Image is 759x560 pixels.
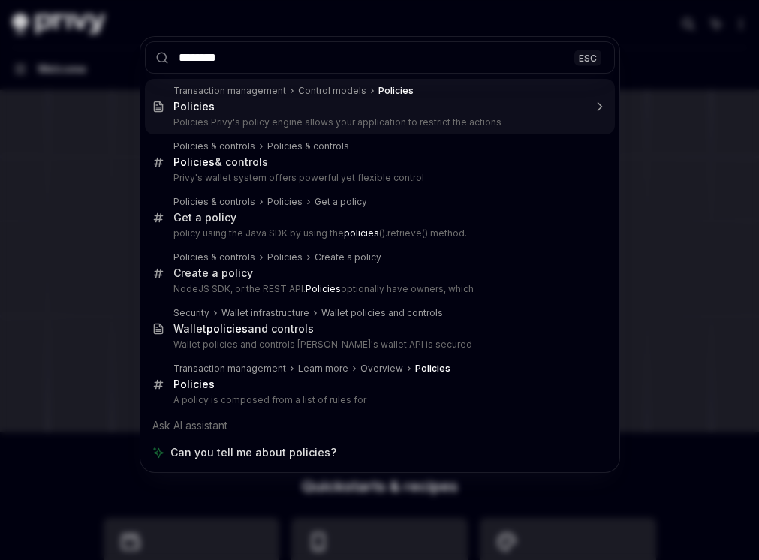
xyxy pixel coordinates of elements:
div: Overview [360,363,403,375]
b: policies [206,322,248,335]
p: Privy's wallet system offers powerful yet flexible control [173,172,583,184]
div: Ask AI assistant [145,412,615,439]
span: Can you tell me about policies? [170,445,336,460]
div: & controls [173,155,268,169]
div: Transaction management [173,85,286,97]
div: Wallet policies and controls [321,307,443,319]
div: Policies [267,196,303,208]
div: Wallet infrastructure [221,307,309,319]
p: A policy is composed from a list of rules for [173,394,583,406]
div: Policies [267,251,303,263]
div: Learn more [298,363,348,375]
div: ESC [574,50,601,65]
p: Wallet policies and controls [PERSON_NAME]'s wallet API is secured [173,339,583,351]
div: Transaction management [173,363,286,375]
p: NodeJS SDK, or the REST API. optionally have owners, which [173,283,583,295]
b: Policies [306,283,341,294]
div: Policies & controls [173,140,255,152]
div: Create a policy [315,251,381,263]
div: Get a policy [173,211,236,224]
div: Control models [298,85,366,97]
div: Policies & controls [267,140,349,152]
p: policy using the Java SDK by using the ().retrieve() method. [173,227,583,239]
div: Get a policy [315,196,367,208]
div: Policies & controls [173,251,255,263]
b: Policies [378,85,414,96]
div: Wallet and controls [173,322,314,336]
div: Policies & controls [173,196,255,208]
b: Policies [173,378,215,390]
div: Create a policy [173,266,253,280]
b: Policies [415,363,450,374]
b: Policies [173,100,215,113]
b: Policies [173,155,215,168]
b: policies [344,227,379,239]
p: Policies Privy's policy engine allows your application to restrict the actions [173,116,583,128]
div: Security [173,307,209,319]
